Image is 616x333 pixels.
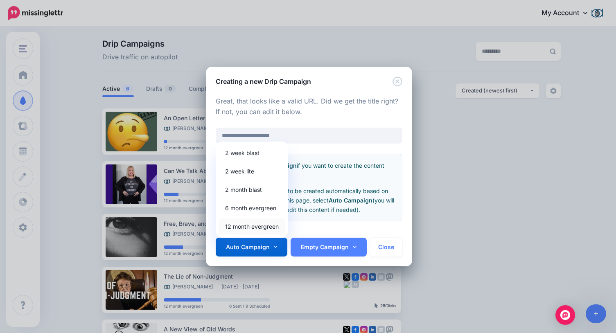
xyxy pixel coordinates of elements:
[219,218,285,234] a: 12 month evergreen
[223,161,396,180] p: Create an if you want to create the content yourself.
[219,200,285,216] a: 6 month evergreen
[370,238,402,256] button: Close
[219,145,285,161] a: 2 week blast
[555,305,575,325] div: Open Intercom Messenger
[223,186,396,214] p: If you'd like the content to be created automatically based on the content we find on this page, ...
[216,238,288,256] a: Auto Campaign
[291,238,367,256] a: Empty Campaign
[219,163,285,179] a: 2 week lite
[393,76,402,87] button: Close
[216,76,311,86] h5: Creating a new Drip Campaign
[216,96,403,117] p: Great, that looks like a valid URL. Did we get the title right? If not, you can edit it below.
[329,197,372,204] b: Auto Campaign
[219,182,285,198] a: 2 month blast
